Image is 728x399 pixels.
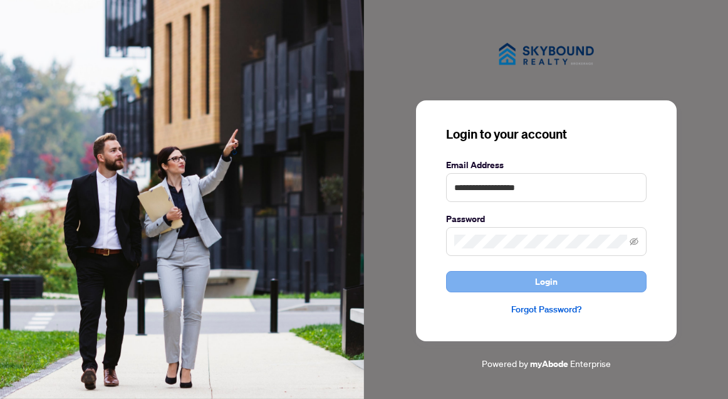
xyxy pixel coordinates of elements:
[630,237,638,246] span: eye-invisible
[482,358,528,369] span: Powered by
[446,212,647,226] label: Password
[484,28,609,80] img: ma-logo
[570,358,611,369] span: Enterprise
[446,271,647,292] button: Login
[446,125,647,143] h3: Login to your account
[535,272,558,292] span: Login
[446,158,647,172] label: Email Address
[446,302,647,316] a: Forgot Password?
[530,357,568,371] a: myAbode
